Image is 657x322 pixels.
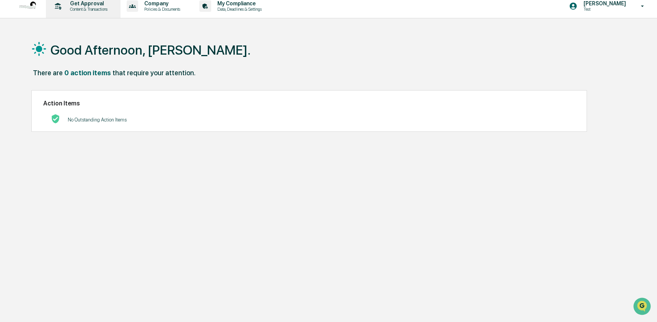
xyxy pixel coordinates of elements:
a: 🔎Data Lookup [5,108,51,121]
img: 1746055101610-c473b297-6a78-478c-a979-82029cc54cd1 [8,58,21,72]
img: No Actions logo [51,114,60,123]
span: Pylon [76,129,93,135]
div: that require your attention. [112,69,196,77]
a: Powered byPylon [54,129,93,135]
p: Content & Transactions [64,6,111,12]
p: Policies & Documents [138,6,184,12]
div: There are [33,69,63,77]
div: 🖐️ [8,97,14,103]
p: Get Approval [64,0,111,6]
p: Company [138,0,184,6]
p: My Compliance [211,0,266,6]
p: Test [577,6,630,12]
p: No Outstanding Action Items [68,117,127,123]
div: 0 action items [64,69,111,77]
p: Data, Deadlines & Settings [211,6,266,12]
button: Start new chat [130,61,139,70]
p: How can we help? [8,16,139,28]
h2: Action Items [43,100,575,107]
span: Preclearance [15,96,49,104]
iframe: Open customer support [633,297,653,317]
h1: Good Afternoon, [PERSON_NAME]. [51,42,251,58]
a: 🖐️Preclearance [5,93,52,107]
a: 🗄️Attestations [52,93,98,107]
div: 🔎 [8,112,14,118]
div: 🗄️ [55,97,62,103]
div: We're available if you need us! [26,66,97,72]
div: Start new chat [26,58,126,66]
span: Data Lookup [15,111,48,118]
span: Attestations [63,96,95,104]
p: [PERSON_NAME] [577,0,630,6]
